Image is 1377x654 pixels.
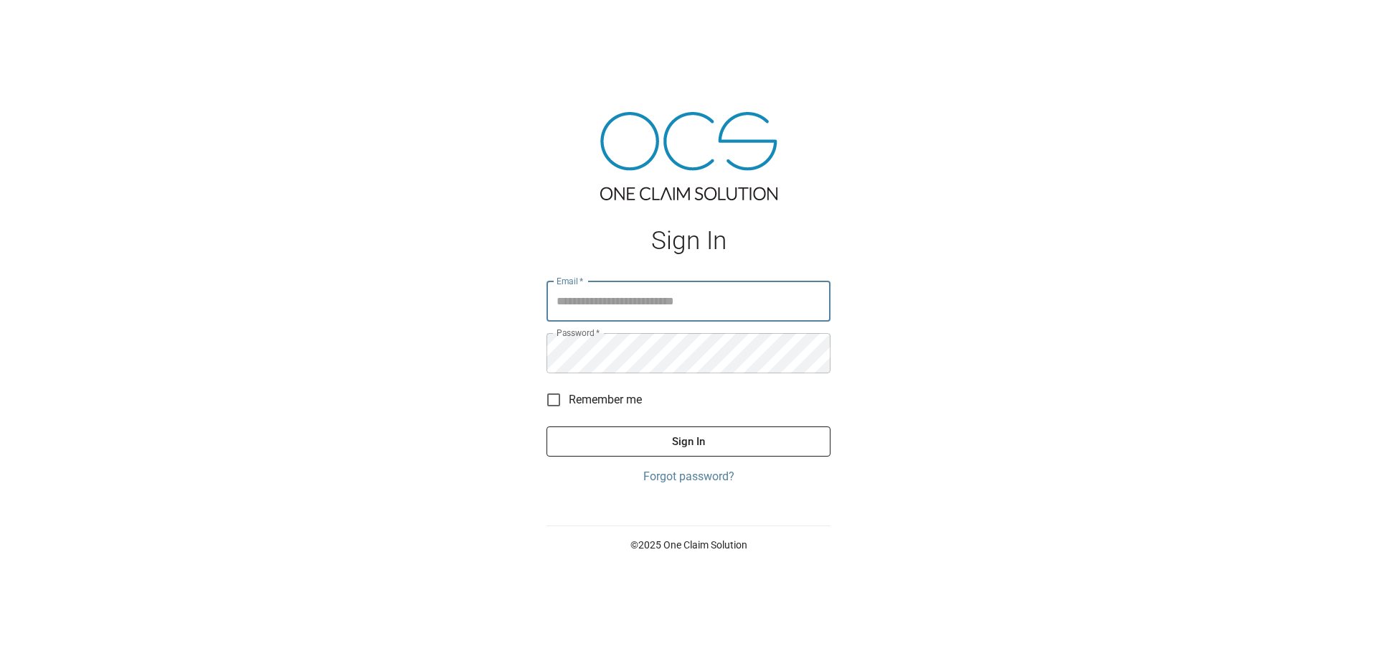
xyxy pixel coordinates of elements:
img: ocs-logo-tra.png [600,112,777,200]
p: © 2025 One Claim Solution [546,538,831,552]
label: Email [557,275,584,287]
label: Password [557,327,600,339]
span: Remember me [569,391,642,408]
button: Sign In [546,426,831,457]
a: Forgot password? [546,468,831,485]
h1: Sign In [546,226,831,256]
img: ocs-logo-white-transparent.png [17,9,75,37]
